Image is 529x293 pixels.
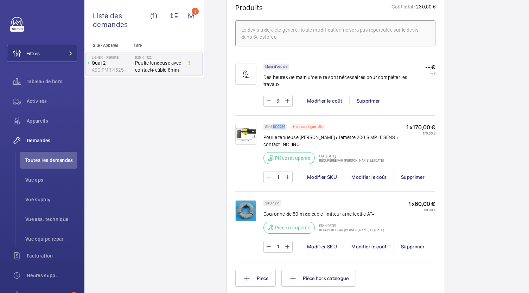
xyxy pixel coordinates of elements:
div: Supprimer [349,97,387,104]
p: Couronne de 50 m de cable limiteur ame textile AT- [263,210,384,217]
p: Récupérée par [PERSON_NAME] le [DATE] [315,158,384,162]
p: Pièce récupérée [275,155,310,162]
p: Coût total : [391,3,415,12]
span: Vue ass. technique [25,216,77,223]
img: muscle-sm.svg [235,64,256,85]
p: -- € [425,71,435,75]
p: Main d'oeuvre [265,65,287,68]
span: Appareils [27,117,77,124]
p: Hors catalogue [293,125,316,128]
img: 6juYUa0Z5kElwiX_srEoYUk3tZD2j8twJoqnxJSTYMKO3CvE.png [235,124,256,145]
span: Demandes [27,137,77,144]
h2: R25-04122 [135,55,181,59]
div: Le devis a déjà été généré ; toute modification ne sera pas répercutée sur le devis dans Salesforce. [241,26,429,40]
div: Modifier le coût [344,243,394,250]
button: Pièce hors catalogue [281,270,356,287]
p: 1 x 170,00 € [406,124,435,131]
span: Activités [27,98,77,105]
span: Poulie tendeuse avec contact+ câble 8mm [135,59,181,73]
p: Titre [134,43,180,48]
span: Heures supp. [27,272,77,279]
h1: Produits [235,3,263,12]
span: Vue équipe répar. [25,235,77,242]
div: Modifier SKU [300,243,344,250]
div: Modifier SKU [300,174,344,181]
p: ASC.PMR 4525 [92,66,132,73]
p: -- € [425,64,435,71]
p: ETA : [DATE] [315,154,384,158]
p: 170,00 € [406,131,435,135]
p: Ligne C - PEREIRE [92,55,132,59]
span: Vue ops [25,176,77,183]
div: Modifier le coût [300,97,349,104]
p: Poulie tendeuse [PERSON_NAME] diamètre 200 SIMPLE SENS + contact 1NC+1NO [263,134,406,148]
p: SKU 1010286 [265,125,285,128]
p: Récupérée par [PERSON_NAME] le [DATE] [315,228,384,232]
p: SKU 4271 [265,202,280,204]
p: Quai 2 [92,59,132,66]
p: Site - Appareil [84,43,131,48]
p: ETA : [DATE] [315,223,384,228]
p: 1 x 60,00 € [408,200,435,208]
p: Pièce récupérée [275,224,310,231]
p: 230,00 € [415,3,435,12]
p: 60,00 € [408,208,435,212]
span: Toutes les demandes [25,157,77,164]
span: Facturation [27,252,77,259]
img: _KKmgrO5riBBrY8rB1lp4WSJLxGRLjsuMGQ3X-TvFK9xfoXt.jpeg [235,200,256,221]
button: Filtres [7,45,77,62]
span: Tableau de bord [27,78,77,85]
div: Modifier le coût [344,174,394,181]
span: Filtres [26,50,40,57]
button: Pièce [235,270,276,287]
span: Liste des demandes [93,11,150,29]
span: Vue supply [25,196,77,203]
div: Supprimer [394,174,432,181]
div: Supprimer [394,243,432,250]
p: Des heures de main d'oeuvre sont nécessaires pour compléter les travaux. [263,74,425,88]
